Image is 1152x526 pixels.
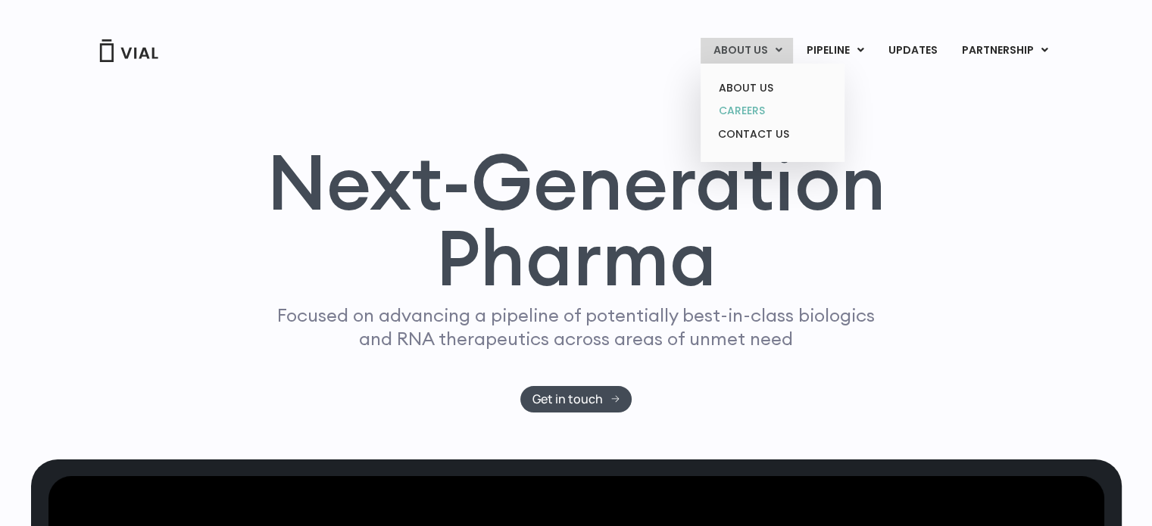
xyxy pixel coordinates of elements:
[794,38,875,64] a: PIPELINEMenu Toggle
[876,38,948,64] a: UPDATES
[706,99,838,123] a: CAREERS
[532,394,603,405] span: Get in touch
[706,76,838,100] a: ABOUT US
[520,386,632,412] a: Get in touch
[248,144,904,297] h1: Next-Generation Pharma
[98,39,159,62] img: Vial Logo
[949,38,1060,64] a: PARTNERSHIPMenu Toggle
[701,38,793,64] a: ABOUT USMenu Toggle
[271,303,882,350] p: Focused on advancing a pipeline of potentially best-in-class biologics and RNA therapeutics acros...
[706,123,838,147] a: CONTACT US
